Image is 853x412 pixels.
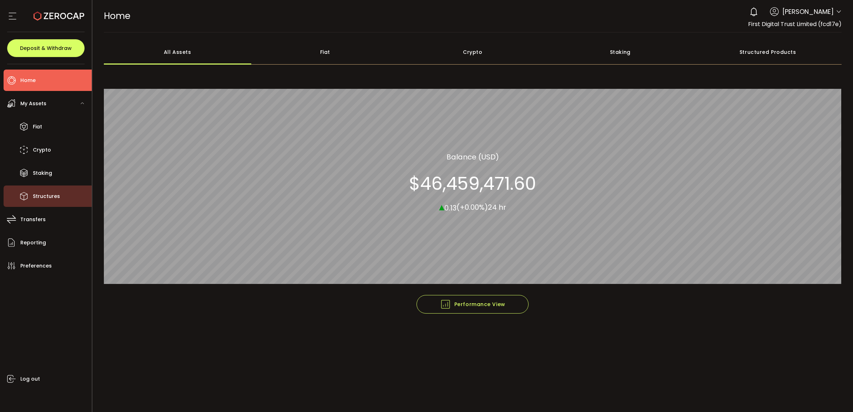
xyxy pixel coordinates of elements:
[446,151,499,162] section: Balance (USD)
[20,46,72,51] span: Deposit & Withdraw
[440,299,505,310] span: Performance View
[7,39,85,57] button: Deposit & Withdraw
[409,173,536,194] section: $46,459,471.60
[20,374,40,384] span: Log out
[694,40,842,65] div: Structured Products
[104,40,252,65] div: All Assets
[104,10,130,22] span: Home
[20,261,52,271] span: Preferences
[20,98,46,109] span: My Assets
[439,199,444,214] span: ▴
[33,122,42,132] span: Fiat
[251,40,399,65] div: Fiat
[33,168,52,178] span: Staking
[20,75,36,86] span: Home
[20,238,46,248] span: Reporting
[399,40,547,65] div: Crypto
[782,7,834,16] span: [PERSON_NAME]
[817,378,853,412] iframe: Chat Widget
[33,145,51,155] span: Crypto
[20,214,46,225] span: Transfers
[748,20,842,28] span: First Digital Trust Limited (fcd17e)
[488,202,506,212] span: 24 hr
[456,202,488,212] span: (+0.00%)
[417,295,529,314] button: Performance View
[33,191,60,202] span: Structures
[444,203,456,213] span: 0.13
[546,40,694,65] div: Staking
